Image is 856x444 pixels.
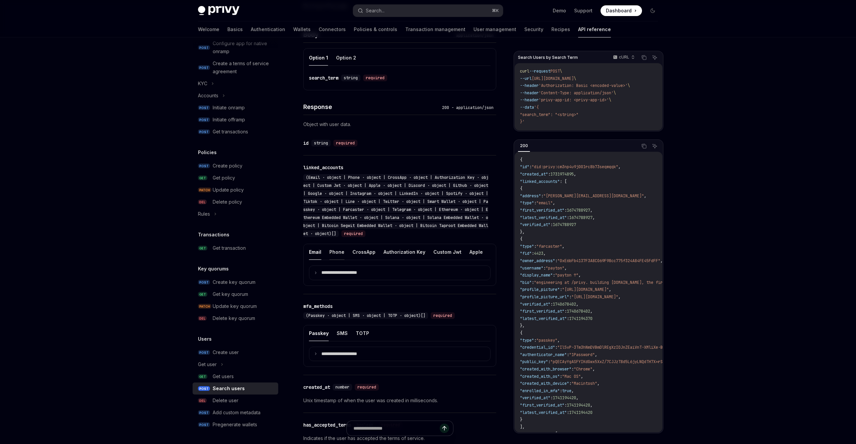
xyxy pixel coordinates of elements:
a: POSTInitiate offramp [193,114,278,126]
span: string [344,75,358,81]
div: Get policy [213,174,235,182]
button: Toggle dark mode [647,5,658,16]
span: }, [520,229,525,235]
span: POST [198,129,210,134]
div: required [333,140,357,146]
span: "type" [520,244,534,249]
span: "profile_picture_url" [520,294,569,300]
span: : [ [550,431,557,437]
button: CrossApp [352,244,376,260]
span: "username" [520,265,543,271]
span: : [529,164,532,170]
button: Option 1 [309,50,328,66]
a: DELDelete key quorum [193,312,278,324]
span: , [644,193,646,199]
span: } [520,417,522,422]
span: "created_at" [520,172,548,177]
div: Initiate onramp [213,104,245,112]
span: "1Password" [569,352,595,357]
a: Support [574,7,593,14]
span: , [543,251,546,256]
button: Email [309,244,321,260]
span: , [578,272,581,278]
span: , [571,388,574,394]
a: PATCHUpdate key quorum [193,300,278,312]
span: "bio" [520,280,532,285]
a: POSTCreate a terms of service agreement [193,58,278,78]
button: Option 2 [336,50,356,66]
span: \ [574,76,576,81]
div: created_at [303,384,330,391]
span: true [562,388,571,394]
div: Add custom metadata [213,409,260,417]
div: KYC [198,80,207,88]
div: Create user [213,348,239,356]
div: Search... [366,7,385,15]
span: : [571,366,574,372]
span: --header [520,90,539,96]
span: "type" [520,338,534,343]
a: POSTPregenerate wallets [193,419,278,431]
a: Security [524,21,543,37]
p: cURL [619,54,629,60]
span: , [593,366,595,372]
span: Dashboard [606,7,632,14]
button: Copy the contents from the code block [640,53,648,62]
div: required [431,312,455,319]
span: "type" [520,200,534,206]
span: "first_verified_at" [520,309,564,314]
a: POSTSearch users [193,382,278,395]
span: "verified_at" [520,222,550,227]
a: GETGet transaction [193,242,278,254]
span: "passkey" [536,338,557,343]
button: Custom Jwt [433,244,461,260]
a: DELDelete policy [193,196,278,208]
a: PATCHUpdate policy [193,184,278,196]
button: Passkey [309,325,329,341]
a: Wallets [293,21,311,37]
div: Update key quorum [213,302,257,310]
span: "[URL][DOMAIN_NAME]" [562,287,609,292]
h4: Response [303,102,439,111]
span: : [550,395,553,401]
div: linked_accounts [303,164,343,171]
a: Dashboard [601,5,642,16]
span: "search_term": "<string>" [520,112,578,117]
span: : [548,359,550,364]
button: Apple [469,244,483,260]
span: , [576,302,578,307]
span: (Passkey · object | SMS · object | TOTP · object)[] [306,313,425,318]
a: Demo [553,7,566,14]
div: Get user [198,360,217,368]
span: { [520,186,522,191]
span: "Chrome" [574,366,593,372]
span: Search Users by Search Term [518,55,578,60]
div: Pregenerate wallets [213,421,257,429]
span: 1674788927 [567,208,590,213]
a: GETGet users [193,370,278,382]
span: "[PERSON_NAME][EMAIL_ADDRESS][DOMAIN_NAME]" [543,193,644,199]
span: (Email · object | Phone · object | CrossApp · object | Authorization Key · object | Custom Jwt · ... [303,175,489,236]
span: "verified_at" [520,302,550,307]
a: GETGet key quorum [193,288,278,300]
div: search_term [309,75,338,81]
span: \ [628,83,630,88]
span: POST [198,386,210,391]
span: --request [529,69,550,74]
span: }' [520,119,525,124]
div: Create a terms of service agreement [213,60,274,76]
a: Connectors [319,21,346,37]
span: : [543,265,546,271]
div: required [363,75,387,81]
span: , [597,381,600,386]
span: DEL [198,200,207,205]
span: , [609,287,611,292]
span: , [590,309,593,314]
span: , [618,294,621,300]
a: POSTCreate policy [193,160,278,172]
span: { [520,236,522,242]
span: "pQECAyYgASFYIKdGwx5XxZ/7CJJzT8d5L6jyLNQdTH7X+rSZdPJ9Ux/QIlggRm4OcJ8F3aB5zYz3T9LxLdDfGpWvYkHgS4A8... [550,359,798,364]
a: DELDelete user [193,395,278,407]
span: 1740678402 [553,302,576,307]
span: : [553,272,555,278]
